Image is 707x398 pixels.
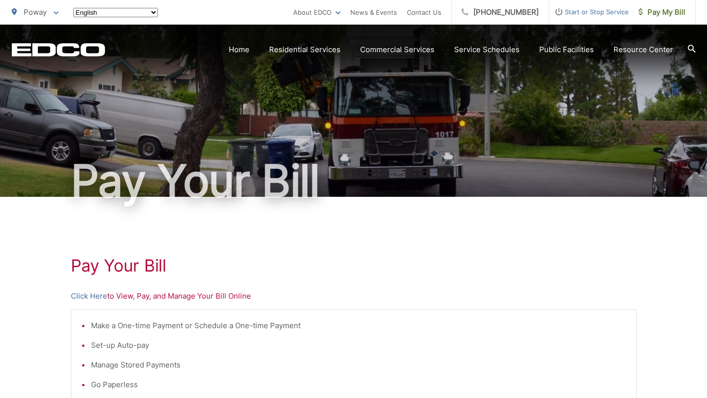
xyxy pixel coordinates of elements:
li: Make a One-time Payment or Schedule a One-time Payment [91,320,626,332]
a: Home [229,44,249,56]
a: EDCD logo. Return to the homepage. [12,43,105,57]
li: Set-up Auto-pay [91,339,626,351]
h1: Pay Your Bill [12,156,696,206]
a: Contact Us [407,6,441,18]
li: Manage Stored Payments [91,359,626,371]
select: Select a language [73,8,158,17]
span: Pay My Bill [639,6,685,18]
span: Poway [24,7,47,17]
h1: Pay Your Bill [71,256,637,276]
a: Resource Center [614,44,673,56]
a: Public Facilities [539,44,594,56]
a: About EDCO [293,6,340,18]
a: Residential Services [269,44,340,56]
a: News & Events [350,6,397,18]
a: Commercial Services [360,44,434,56]
p: to View, Pay, and Manage Your Bill Online [71,290,637,302]
a: Service Schedules [454,44,520,56]
li: Go Paperless [91,379,626,391]
a: Click Here [71,290,107,302]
